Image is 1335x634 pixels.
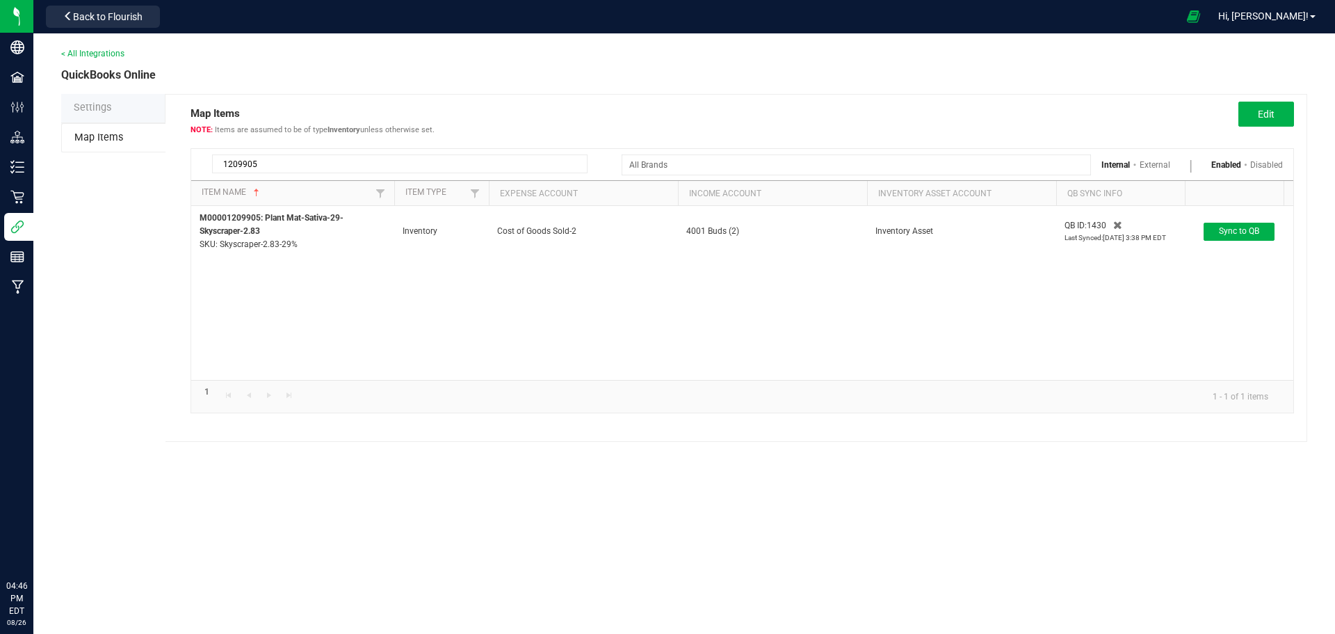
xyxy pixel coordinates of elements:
th: Income Account [678,181,867,206]
p: SKU: Skyscraper-2.83-29% [200,238,386,251]
span: Map Items [191,102,435,134]
strong: Inventory [327,125,360,134]
span: QuickBooks Online [61,67,156,84]
span: Cost of Goods Sold-2 [497,226,576,236]
a: Disabled [1250,160,1283,170]
span: Hi, [PERSON_NAME]! [1218,10,1309,22]
a: Filter [467,184,483,202]
span: Inventory Asset [875,226,933,236]
inline-svg: Facilities [10,70,24,84]
span: Open Ecommerce Menu [1178,3,1209,30]
span: M00001209905: Plant Mat-Sativa-29-Skyscraper-2.83 [200,213,343,236]
inline-svg: Configuration [10,100,24,114]
a: < All Integrations [61,49,124,58]
span: Sync to QB [1219,226,1259,236]
a: Item NameSortable [202,187,371,198]
input: Search by Item Name or SKU... [212,154,588,173]
kendo-pager-info: 1 - 1 of 1 items [1201,386,1279,407]
a: Item TypeSortable [405,187,466,198]
a: Enabled [1211,160,1241,170]
iframe: Resource center [14,523,56,564]
inline-svg: Integrations [10,220,24,234]
th: QB Sync Info [1056,181,1185,206]
inline-svg: Company [10,40,24,54]
span: Last Synced: [1065,234,1103,241]
inline-svg: Inventory [10,160,24,174]
span: Settings [74,102,111,113]
span: 1430 [1087,219,1106,232]
span: Back to Flourish [73,11,143,22]
inline-svg: Distribution [10,130,24,144]
p: 04:46 PM EDT [6,580,27,617]
a: External [1140,160,1170,170]
span: QB ID: [1065,219,1087,232]
p: 08/26 [6,617,27,628]
span: Map Items [74,132,123,143]
span: Inventory [403,226,437,236]
input: All Brands [622,155,1073,175]
span: Edit [1258,109,1275,120]
inline-svg: Manufacturing [10,280,24,294]
button: Sync to QB [1204,223,1275,241]
a: Filter [372,184,389,202]
th: Inventory Asset Account [867,181,1056,206]
span: Items are assumed to be of type unless otherwise set. [191,125,435,134]
button: Back to Flourish [46,6,160,28]
span: 4001 Buds (2) [686,226,739,236]
th: Expense Account [489,181,678,206]
span: Sortable [251,187,262,198]
a: Internal [1101,160,1130,170]
inline-svg: Reports [10,250,24,264]
a: Page 1 [197,382,217,401]
span: [DATE] 3:38 PM EDT [1103,234,1166,241]
button: Edit [1238,102,1294,127]
inline-svg: Retail [10,190,24,204]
